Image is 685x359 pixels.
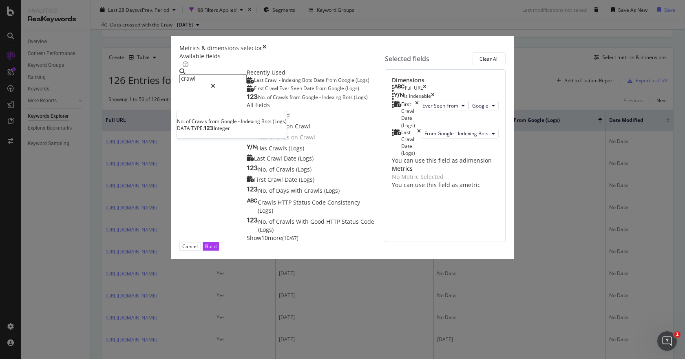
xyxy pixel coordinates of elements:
span: Date [285,176,299,183]
span: (Logs) [258,226,274,233]
span: - [279,77,282,84]
span: Seen [291,85,303,92]
span: HTTP [326,218,342,225]
span: Good [310,218,326,225]
span: from [289,94,302,101]
div: Dimensions [392,76,499,84]
span: Crawls [269,144,289,152]
div: Cancel [182,243,198,250]
div: Is Indexabletimes [392,93,499,101]
span: Ever Seen From [422,102,458,109]
span: ( 10 / 67 ) [282,235,298,242]
div: Clear All [479,55,499,62]
span: 1 [674,331,681,338]
span: Crawl [265,77,279,84]
div: Last Crawl Date (Logs) [401,129,417,157]
span: Date [284,154,298,162]
div: No. of Crawls from Google - Indexing Bots (Logs) [177,118,287,125]
span: of [269,218,276,225]
span: Indexing [322,94,342,101]
span: No. [258,94,267,101]
span: of [269,187,276,194]
div: No Metric Selected [392,173,444,181]
span: Last [254,154,267,162]
span: (Logs) [296,165,312,173]
button: Cancel [179,242,201,251]
div: Metrics [392,165,499,173]
span: Code [360,218,374,225]
span: Google [338,77,356,84]
div: Selected fields [385,54,429,64]
span: Crawls [258,198,278,206]
span: from [326,77,338,84]
span: Bots [302,77,314,84]
span: (Logs) [258,207,273,214]
div: First Crawl Date (Logs) [401,101,415,129]
span: With [296,218,310,225]
div: Available fields [179,52,375,60]
div: times [262,44,267,52]
span: of [267,94,273,101]
span: Crawls [273,94,289,101]
span: Code [312,198,327,206]
span: Google [328,85,345,92]
div: You can use this field as a metric [392,181,499,189]
span: Status [293,198,312,206]
span: (Logs) [354,94,368,101]
span: from [316,85,328,92]
div: times [423,84,426,93]
iframe: Intercom live chat [657,331,677,351]
span: Bots [342,94,354,101]
span: Days [276,187,291,194]
span: Integer [214,125,230,132]
span: First [254,176,267,183]
button: From Google - Indexing Bots [421,129,499,139]
div: All fields [247,101,375,109]
span: on [286,122,295,130]
button: Ever Seen From [419,101,468,110]
span: with [291,187,304,194]
span: Show 10 more [247,234,282,242]
div: Full URL [405,84,423,93]
span: Crawl [265,85,279,92]
div: Recently Used [247,68,375,77]
div: times [415,101,419,129]
div: Metrics & dimensions selector [179,44,262,52]
span: No. [258,165,269,173]
span: Date [303,85,316,92]
span: Last [254,77,265,84]
span: Crawl [300,133,315,141]
div: times [417,129,421,157]
div: times [431,93,435,101]
span: Google [302,94,319,101]
span: - [319,94,322,101]
button: Google [468,101,499,110]
span: HTTP [278,198,293,206]
span: No. [258,218,269,225]
span: Ever [279,85,291,92]
span: (Logs) [345,85,359,92]
span: (Logs) [299,176,314,183]
span: DATA TYPE: [177,125,204,132]
div: Last Crawl Date (Logs)timesFrom Google - Indexing Bots [392,129,499,157]
span: Crawl [295,122,310,130]
span: (Logs) [289,144,304,152]
div: Build [205,243,217,250]
span: (Logs) [356,77,369,84]
span: First [254,85,265,92]
span: From Google - Indexing Bots [424,130,488,137]
div: You can use this field as a dimension [392,156,499,165]
span: Indexing [282,77,302,84]
span: Crawl [267,154,284,162]
span: Consistency [327,198,360,206]
input: Search by field name [179,74,247,83]
span: Has [257,144,269,152]
span: No. [258,187,269,194]
div: modal [171,36,514,259]
button: Build [203,242,219,251]
span: Crawl [267,176,285,183]
span: Crawls [276,218,296,225]
div: Is Indexable [404,93,431,101]
span: Status [342,218,360,225]
span: (Logs) [298,154,314,162]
